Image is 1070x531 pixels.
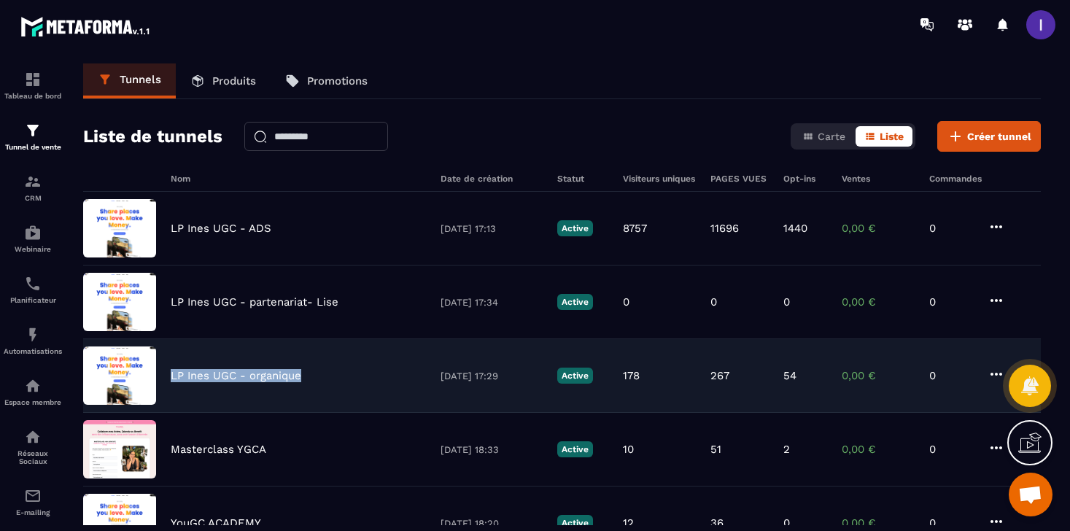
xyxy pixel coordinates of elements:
p: 0 [623,295,629,309]
p: 0 [783,516,790,530]
img: image [83,420,156,478]
p: 0,00 € [842,443,915,456]
a: automationsautomationsEspace membre [4,366,62,417]
p: Masterclass YGCA [171,443,266,456]
p: 0 [929,369,973,382]
a: automationsautomationsAutomatisations [4,315,62,366]
p: Webinaire [4,245,62,253]
p: 0 [929,516,973,530]
p: 11696 [710,222,739,235]
p: [DATE] 17:13 [441,223,543,234]
p: 2 [783,443,790,456]
p: 0 [929,222,973,235]
p: Active [557,294,593,310]
img: automations [24,326,42,344]
p: [DATE] 17:34 [441,297,543,308]
p: [DATE] 18:20 [441,518,543,529]
h6: Commandes [929,174,982,184]
p: Tunnel de vente [4,143,62,151]
h6: Visiteurs uniques [623,174,696,184]
span: Créer tunnel [967,129,1031,144]
p: 0,00 € [842,295,915,309]
a: Ouvrir le chat [1009,473,1052,516]
img: image [83,346,156,405]
p: Produits [212,74,256,88]
p: LP Ines UGC - ADS [171,222,271,235]
p: 0,00 € [842,222,915,235]
p: 8757 [623,222,647,235]
img: formation [24,173,42,190]
button: Créer tunnel [937,121,1041,152]
h6: Ventes [842,174,915,184]
p: 12 [623,516,634,530]
a: schedulerschedulerPlanificateur [4,264,62,315]
p: Active [557,368,593,384]
p: 0,00 € [842,369,915,382]
a: Promotions [271,63,382,98]
h2: Liste de tunnels [83,122,222,151]
button: Carte [794,126,854,147]
p: Tunnels [120,73,161,86]
p: LP Ines UGC - organique [171,369,301,382]
p: LP Ines UGC - partenariat- Lise [171,295,338,309]
h6: Nom [171,174,426,184]
p: 0 [783,295,790,309]
img: image [83,273,156,331]
h6: PAGES VUES [710,174,769,184]
img: image [83,199,156,257]
img: logo [20,13,152,39]
img: automations [24,224,42,241]
p: 0 [710,295,717,309]
a: formationformationCRM [4,162,62,213]
p: E-mailing [4,508,62,516]
p: [DATE] 17:29 [441,371,543,381]
p: YouGC ACADEMY [171,516,261,530]
button: Liste [856,126,912,147]
p: 0,00 € [842,516,915,530]
h6: Statut [557,174,608,184]
p: 54 [783,369,796,382]
span: Carte [818,131,845,142]
p: Réseaux Sociaux [4,449,62,465]
p: Active [557,441,593,457]
p: 36 [710,516,724,530]
p: 51 [710,443,721,456]
img: email [24,487,42,505]
p: 267 [710,369,729,382]
a: social-networksocial-networkRéseaux Sociaux [4,417,62,476]
h6: Opt-ins [783,174,827,184]
p: [DATE] 18:33 [441,444,543,455]
a: formationformationTableau de bord [4,60,62,111]
p: Automatisations [4,347,62,355]
p: CRM [4,194,62,202]
p: Espace membre [4,398,62,406]
p: Active [557,515,593,531]
p: 0 [929,295,973,309]
a: automationsautomationsWebinaire [4,213,62,264]
p: Promotions [307,74,368,88]
p: 178 [623,369,640,382]
img: formation [24,71,42,88]
h6: Date de création [441,174,543,184]
a: Produits [176,63,271,98]
a: Tunnels [83,63,176,98]
img: scheduler [24,275,42,292]
a: formationformationTunnel de vente [4,111,62,162]
img: formation [24,122,42,139]
img: social-network [24,428,42,446]
p: Tableau de bord [4,92,62,100]
p: 1440 [783,222,807,235]
img: automations [24,377,42,395]
p: Active [557,220,593,236]
a: emailemailE-mailing [4,476,62,527]
p: 10 [623,443,634,456]
span: Liste [880,131,904,142]
p: Planificateur [4,296,62,304]
p: 0 [929,443,973,456]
